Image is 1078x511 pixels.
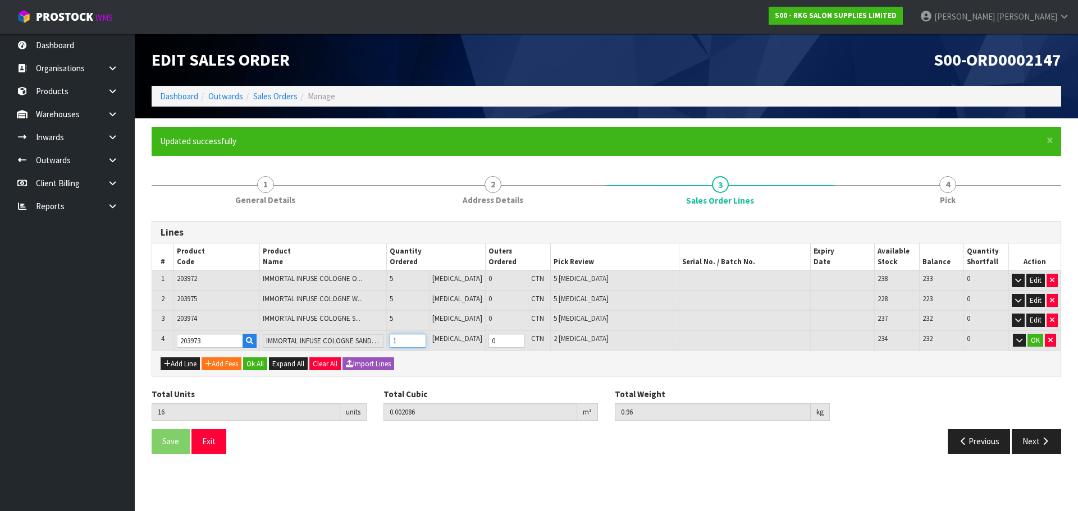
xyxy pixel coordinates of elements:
[615,388,665,400] label: Total Weight
[878,294,888,303] span: 228
[272,359,304,369] span: Expand All
[922,274,933,283] span: 233
[269,357,308,371] button: Expand All
[967,334,970,343] span: 0
[922,314,933,323] span: 232
[173,243,259,270] th: Product Code
[152,429,190,453] button: Save
[1027,334,1043,347] button: OK
[383,388,427,400] label: Total Cubic
[208,91,243,102] a: Outwards
[922,334,933,343] span: 232
[1012,429,1061,453] button: Next
[161,334,165,343] span: 4
[554,294,609,303] span: 5 [MEDICAL_DATA]
[934,11,995,22] span: [PERSON_NAME]
[390,274,393,283] span: 5
[432,274,482,283] span: [MEDICAL_DATA]
[967,274,970,283] span: 0
[390,294,393,303] span: 5
[152,388,195,400] label: Total Units
[775,11,897,20] strong: S00 - RKG SALON SUPPLIES LIMITED
[1047,132,1053,148] span: ×
[161,227,1052,238] h3: Lines
[152,403,340,421] input: Total Units
[243,357,267,371] button: Ok All
[432,314,482,323] span: [MEDICAL_DATA]
[263,274,362,283] span: IMMORTAL INFUSE COLOGNE O...
[875,243,920,270] th: Available Stock
[253,91,298,102] a: Sales Orders
[920,243,964,270] th: Balance
[531,334,544,343] span: CTN
[769,7,903,25] a: S00 - RKG SALON SUPPLIES LIMITED
[152,213,1061,462] span: Sales Order Lines
[531,294,544,303] span: CTN
[160,91,198,102] a: Dashboard
[485,243,550,270] th: Outers Ordered
[161,314,165,323] span: 3
[554,334,609,343] span: 2 [MEDICAL_DATA]
[177,314,197,323] span: 203974
[967,294,970,303] span: 0
[488,274,492,283] span: 0
[95,12,113,23] small: WMS
[554,314,609,323] span: 5 [MEDICAL_DATA]
[161,274,165,283] span: 1
[463,194,523,206] span: Address Details
[615,403,811,421] input: Total Weight
[191,429,226,453] button: Exit
[997,11,1057,22] span: [PERSON_NAME]
[934,49,1061,70] span: S00-ORD0002147
[235,194,295,206] span: General Details
[712,176,729,193] span: 3
[259,243,387,270] th: Product Name
[1026,274,1045,287] button: Edit
[878,314,888,323] span: 237
[390,334,426,348] input: Qty Ordered
[554,274,609,283] span: 5 [MEDICAL_DATA]
[1026,294,1045,307] button: Edit
[940,194,956,206] span: Pick
[177,294,197,303] span: 203975
[811,403,830,421] div: kg
[432,294,482,303] span: [MEDICAL_DATA]
[387,243,486,270] th: Quantity Ordered
[1026,314,1045,327] button: Edit
[308,91,335,102] span: Manage
[488,314,492,323] span: 0
[340,403,367,421] div: units
[152,49,290,70] span: Edit Sales Order
[488,294,492,303] span: 0
[263,334,384,348] input: Name
[810,243,875,270] th: Expiry Date
[967,314,970,323] span: 0
[488,334,525,348] input: Outers Ordered
[161,357,200,371] button: Add Line
[878,334,888,343] span: 234
[948,429,1011,453] button: Previous
[485,176,501,193] span: 2
[922,294,933,303] span: 223
[263,294,363,303] span: IMMORTAL INFUSE COLOGNE W...
[686,195,754,206] span: Sales Order Lines
[263,314,360,323] span: IMMORTAL INFUSE COLOGNE S...
[342,357,394,371] button: Import Lines
[177,274,197,283] span: 203972
[390,314,393,323] span: 5
[162,436,179,446] span: Save
[432,334,482,343] span: [MEDICAL_DATA]
[577,403,598,421] div: m³
[878,274,888,283] span: 238
[531,314,544,323] span: CTN
[939,176,956,193] span: 4
[964,243,1009,270] th: Quantity Shortfall
[36,10,93,24] span: ProStock
[550,243,679,270] th: Pick Review
[152,243,173,270] th: #
[202,357,241,371] button: Add Fees
[383,403,578,421] input: Total Cubic
[679,243,810,270] th: Serial No. / Batch No.
[257,176,274,193] span: 1
[531,274,544,283] span: CTN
